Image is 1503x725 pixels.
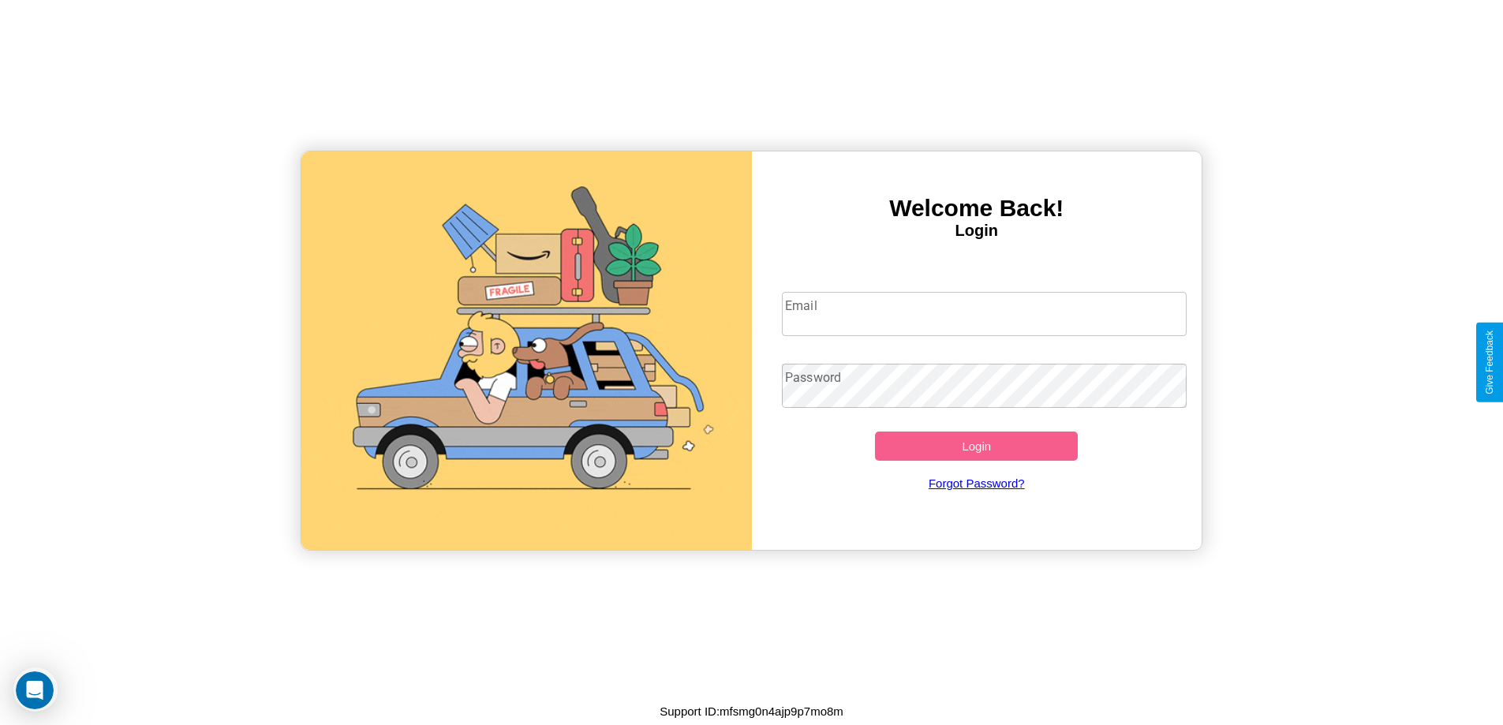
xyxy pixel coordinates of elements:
p: Support ID: mfsmg0n4ajp9p7mo8m [660,701,843,722]
button: Login [875,432,1078,461]
img: gif [301,151,752,550]
div: Give Feedback [1484,331,1495,394]
h4: Login [752,222,1202,240]
a: Forgot Password? [774,461,1179,506]
iframe: Intercom live chat [16,671,54,709]
iframe: Intercom live chat discovery launcher [13,667,58,712]
h3: Welcome Back! [752,195,1202,222]
div: Open Intercom Messenger [6,6,293,50]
